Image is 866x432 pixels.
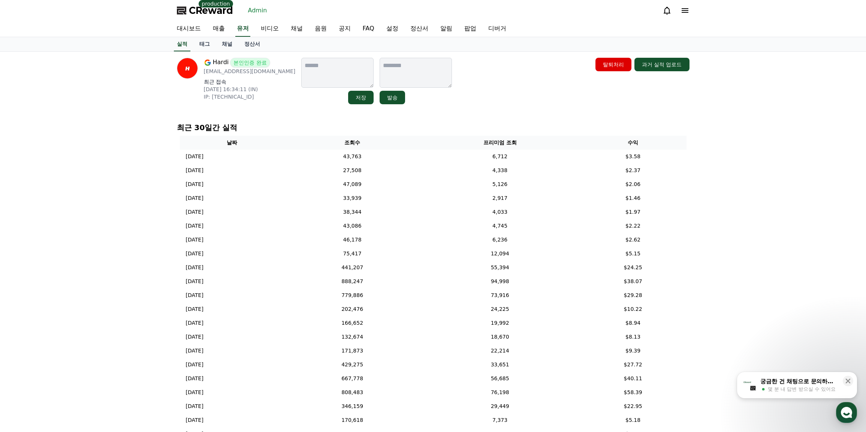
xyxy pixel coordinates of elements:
td: $1.46 [580,191,687,205]
p: [DATE] [186,347,203,355]
th: 수익 [580,136,687,150]
td: $24.25 [580,261,687,274]
a: 비디오 [255,21,285,37]
td: $22.95 [580,399,687,413]
a: 유저 [235,21,250,37]
td: 19,992 [420,316,580,330]
td: 33,651 [420,358,580,372]
td: $2.22 [580,219,687,233]
td: $27.72 [580,358,687,372]
td: 6,236 [420,233,580,247]
a: 실적 [174,37,190,51]
p: [DATE] [186,222,203,230]
td: $5.18 [580,413,687,427]
td: $2.37 [580,163,687,177]
p: [DATE] [186,375,203,382]
td: 43,086 [284,219,420,233]
td: 202,476 [284,302,420,316]
span: CReward [189,4,233,16]
p: [DATE] [186,180,203,188]
td: 808,483 [284,385,420,399]
td: 38,344 [284,205,420,219]
span: 본인인증 완료 [230,58,270,67]
td: $2.62 [580,233,687,247]
td: 43,763 [284,150,420,163]
p: [EMAIL_ADDRESS][DOMAIN_NAME] [204,67,296,75]
p: [DATE] [186,402,203,410]
p: [DATE] [186,236,203,244]
td: 73,916 [420,288,580,302]
td: 5,126 [420,177,580,191]
td: 56,685 [420,372,580,385]
td: 429,275 [284,358,420,372]
td: 4,338 [420,163,580,177]
p: [DATE] [186,305,203,313]
p: [DATE] 16:34:11 (IN) [204,85,296,93]
a: 팝업 [458,21,482,37]
td: $3.58 [580,150,687,163]
a: 채널 [285,21,309,37]
a: FAQ [357,21,380,37]
p: [DATE] [186,388,203,396]
p: [DATE] [186,264,203,271]
a: 매출 [207,21,231,37]
td: $2.06 [580,177,687,191]
button: 저장 [348,91,374,104]
p: [DATE] [186,166,203,174]
td: 46,178 [284,233,420,247]
td: $58.39 [580,385,687,399]
p: [DATE] [186,416,203,424]
a: 태그 [193,37,216,51]
td: 33,939 [284,191,420,205]
td: 171,873 [284,344,420,358]
td: 4,033 [420,205,580,219]
td: $8.94 [580,316,687,330]
button: 탈퇴처리 [595,58,631,71]
td: 24,225 [420,302,580,316]
p: IP: [TECHNICAL_ID] [204,93,296,100]
p: [DATE] [186,250,203,258]
th: 날짜 [180,136,284,150]
td: 132,674 [284,330,420,344]
p: [DATE] [186,208,203,216]
td: $5.15 [580,247,687,261]
th: 프리미엄 조회 [420,136,580,150]
td: 441,207 [284,261,420,274]
p: [DATE] [186,194,203,202]
a: 디버거 [482,21,512,37]
td: 779,886 [284,288,420,302]
a: 설정 [380,21,404,37]
td: 22,214 [420,344,580,358]
p: [DATE] [186,333,203,341]
p: [DATE] [186,361,203,369]
p: 최근 접속 [204,78,296,85]
td: 4,745 [420,219,580,233]
td: 888,247 [284,274,420,288]
td: 47,089 [284,177,420,191]
a: 음원 [309,21,333,37]
td: $8.13 [580,330,687,344]
td: 55,394 [420,261,580,274]
td: 75,417 [284,247,420,261]
td: $29.28 [580,288,687,302]
td: 6,712 [420,150,580,163]
td: 12,094 [420,247,580,261]
a: 정산서 [238,37,266,51]
th: 조회수 [284,136,420,150]
span: Hardi [213,58,229,67]
td: $40.11 [580,372,687,385]
td: 27,508 [284,163,420,177]
td: $1.97 [580,205,687,219]
td: 170,618 [284,413,420,427]
img: profile image [177,58,198,79]
a: 정산서 [404,21,434,37]
p: [DATE] [186,153,203,160]
a: Admin [245,4,270,16]
p: [DATE] [186,291,203,299]
td: 346,159 [284,399,420,413]
td: 667,778 [284,372,420,385]
a: 알림 [434,21,458,37]
td: $9.39 [580,344,687,358]
button: 발송 [380,91,405,104]
td: $10.22 [580,302,687,316]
